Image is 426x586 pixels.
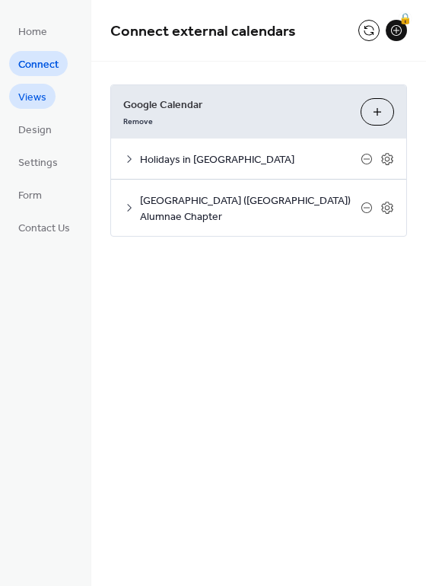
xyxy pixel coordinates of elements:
[123,116,153,127] span: Remove
[9,18,56,43] a: Home
[9,182,51,207] a: Form
[110,17,296,46] span: Connect external calendars
[18,24,47,40] span: Home
[9,215,79,240] a: Contact Us
[140,193,361,225] span: [GEOGRAPHIC_DATA] ([GEOGRAPHIC_DATA]) Alumnae Chapter
[18,57,59,73] span: Connect
[140,152,361,168] span: Holidays in [GEOGRAPHIC_DATA]
[18,188,42,204] span: Form
[9,51,68,76] a: Connect
[18,90,46,106] span: Views
[9,149,67,174] a: Settings
[123,97,348,113] span: Google Calendar
[18,221,70,237] span: Contact Us
[18,123,52,139] span: Design
[9,116,61,142] a: Design
[18,155,58,171] span: Settings
[9,84,56,109] a: Views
